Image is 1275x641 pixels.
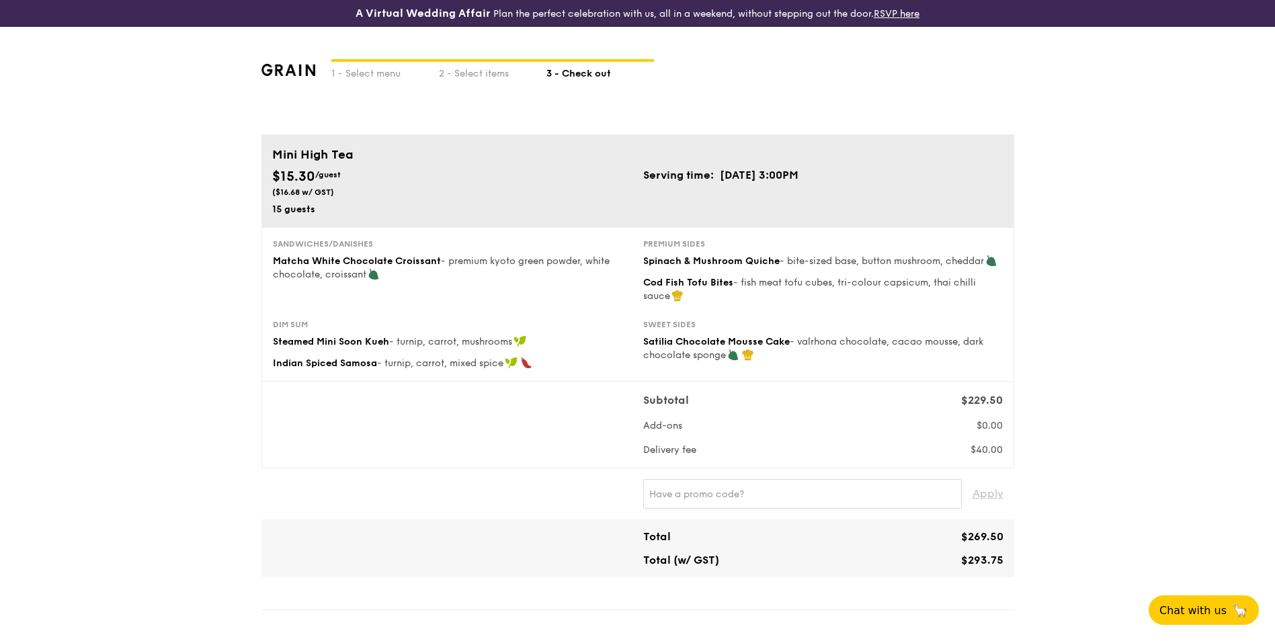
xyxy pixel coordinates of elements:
div: Sandwiches/Danishes [273,239,632,249]
span: Steamed Mini Soon Kueh [273,336,389,347]
input: Have a promo code? [643,479,962,509]
span: - premium kyoto green powder, white chocolate, croissant [273,255,610,280]
span: Matcha White Chocolate Croissant [273,255,441,267]
div: Sweet sides [643,319,1003,330]
div: 15 guests [272,203,632,216]
img: icon-vegan.f8ff3823.svg [505,357,518,369]
span: $0.00 [977,420,1003,431]
span: - turnip, carrot, mushrooms [389,336,512,347]
div: Premium sides [643,239,1003,249]
span: Total (w/ GST) [643,554,719,566]
span: $269.50 [961,530,1003,543]
span: Delivery fee [643,444,696,456]
img: icon-vegetarian.fe4039eb.svg [985,255,997,267]
button: Chat with us🦙 [1149,595,1259,625]
span: Spinach & Mushroom Quiche [643,255,780,267]
div: 2 - Select items [439,62,546,81]
img: icon-chef-hat.a58ddaea.svg [671,290,684,302]
span: $229.50 [961,394,1003,407]
span: $15.30 [272,169,315,185]
span: Indian Spiced Samosa [273,357,377,369]
img: grain-logotype.1cdc1e11.png [261,64,316,76]
span: Add-ons [643,420,682,431]
span: Chat with us [1159,604,1227,617]
td: [DATE] 3:00PM [719,167,799,184]
span: Satilia Chocolate Mousse Cake [643,336,790,347]
div: Plan the perfect celebration with us, all in a weekend, without stepping out the door. [251,5,1025,22]
div: 1 - Select menu [331,62,439,81]
span: /guest [315,170,341,179]
span: Total [643,530,671,543]
span: $40.00 [971,444,1003,456]
div: 3 - Check out [546,62,654,81]
span: - fish meat tofu cubes, tri-colour capsicum, thai chilli sauce [643,277,976,302]
td: Serving time: [643,167,719,184]
span: ($16.68 w/ GST) [272,187,334,197]
span: Subtotal [643,394,689,407]
div: Dim sum [273,319,632,330]
span: - turnip, carrot, mixed spice [377,357,503,369]
img: icon-spicy.37a8142b.svg [520,357,532,369]
span: Apply [973,479,1003,509]
img: icon-vegetarian.fe4039eb.svg [368,268,380,280]
img: icon-vegan.f8ff3823.svg [513,335,527,347]
span: - bite-sized base, button mushroom, cheddar [780,255,984,267]
span: 🦙 [1232,603,1248,618]
h4: A Virtual Wedding Affair [356,5,491,22]
span: $293.75 [961,554,1003,566]
img: icon-vegetarian.fe4039eb.svg [727,349,739,361]
a: RSVP here [874,8,919,19]
span: - valrhona chocolate, cacao mousse, dark chocolate sponge [643,336,983,361]
div: Mini High Tea [272,145,1003,164]
span: Cod Fish Tofu Bites [643,277,733,288]
img: icon-chef-hat.a58ddaea.svg [742,349,754,361]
